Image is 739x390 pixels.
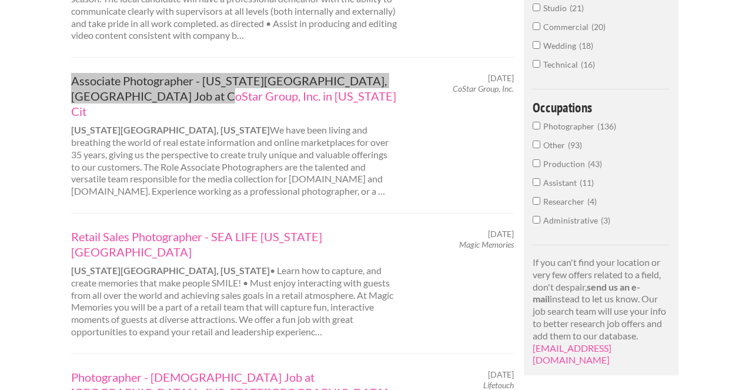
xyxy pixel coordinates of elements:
[533,281,640,305] strong: send us an e-mail
[488,73,514,84] span: [DATE]
[533,4,540,11] input: Studio21
[543,22,591,32] span: Commercial
[597,121,616,131] span: 136
[543,215,601,225] span: Administrative
[579,41,593,51] span: 18
[61,73,409,198] div: We have been living and breathing the world of real estate information and online marketplaces fo...
[570,3,584,13] span: 21
[543,121,597,131] span: Photographer
[533,101,670,114] h4: Occupations
[543,59,581,69] span: Technical
[568,140,582,150] span: 93
[488,369,514,380] span: [DATE]
[533,197,540,205] input: Researcher4
[488,229,514,239] span: [DATE]
[543,196,587,206] span: Researcher
[533,141,540,148] input: Other93
[71,124,270,135] strong: [US_STATE][GEOGRAPHIC_DATA], [US_STATE]
[533,342,611,366] a: [EMAIL_ADDRESS][DOMAIN_NAME]
[543,3,570,13] span: Studio
[587,196,597,206] span: 4
[459,239,514,249] em: Magic Memories
[71,265,270,276] strong: [US_STATE][GEOGRAPHIC_DATA], [US_STATE]
[71,73,398,119] a: Associate Photographer - [US_STATE][GEOGRAPHIC_DATA], [GEOGRAPHIC_DATA] Job at CoStar Group, Inc....
[61,229,409,338] div: • Learn how to capture, and create memories that make people SMILE! • Must enjoy interacting with...
[580,178,594,188] span: 11
[581,59,595,69] span: 16
[543,140,568,150] span: Other
[591,22,606,32] span: 20
[543,178,580,188] span: Assistant
[543,41,579,51] span: Wedding
[453,84,514,94] em: CoStar Group, Inc.
[71,229,398,259] a: Retail Sales Photographer - SEA LIFE [US_STATE][GEOGRAPHIC_DATA]
[588,159,602,169] span: 43
[483,380,514,390] em: Lifetouch
[543,159,588,169] span: Production
[533,159,540,167] input: Production43
[533,216,540,224] input: Administrative3
[533,41,540,49] input: Wedding18
[533,22,540,30] input: Commercial20
[533,256,670,366] p: If you can't find your location or very few offers related to a field, don't despair, instead to ...
[533,178,540,186] input: Assistant11
[601,215,610,225] span: 3
[533,122,540,129] input: Photographer136
[533,60,540,68] input: Technical16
